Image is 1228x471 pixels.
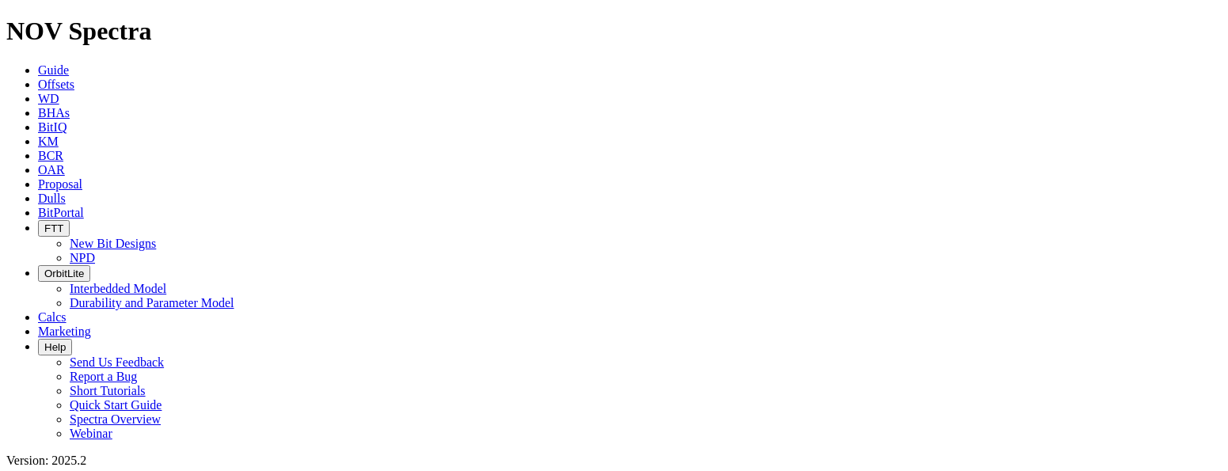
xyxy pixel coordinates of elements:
a: NPD [70,251,95,264]
a: Offsets [38,78,74,91]
a: Calcs [38,310,67,324]
a: Interbedded Model [70,282,166,295]
a: BCR [38,149,63,162]
a: Marketing [38,325,91,338]
h1: NOV Spectra [6,17,1222,46]
a: Report a Bug [70,370,137,383]
button: OrbitLite [38,265,90,282]
a: BHAs [38,106,70,120]
span: Help [44,341,66,353]
a: Spectra Overview [70,412,161,426]
a: Dulls [38,192,66,205]
a: BitPortal [38,206,84,219]
a: Webinar [70,427,112,440]
a: OAR [38,163,65,177]
a: New Bit Designs [70,237,156,250]
span: OrbitLite [44,268,84,279]
button: FTT [38,220,70,237]
a: Proposal [38,177,82,191]
a: Durability and Parameter Model [70,296,234,310]
div: Version: 2025.2 [6,454,1222,468]
a: KM [38,135,59,148]
a: BitIQ [38,120,67,134]
button: Help [38,339,72,355]
a: Guide [38,63,69,77]
a: Quick Start Guide [70,398,162,412]
a: Short Tutorials [70,384,146,397]
a: WD [38,92,59,105]
span: FTT [44,222,63,234]
a: Send Us Feedback [70,355,164,369]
